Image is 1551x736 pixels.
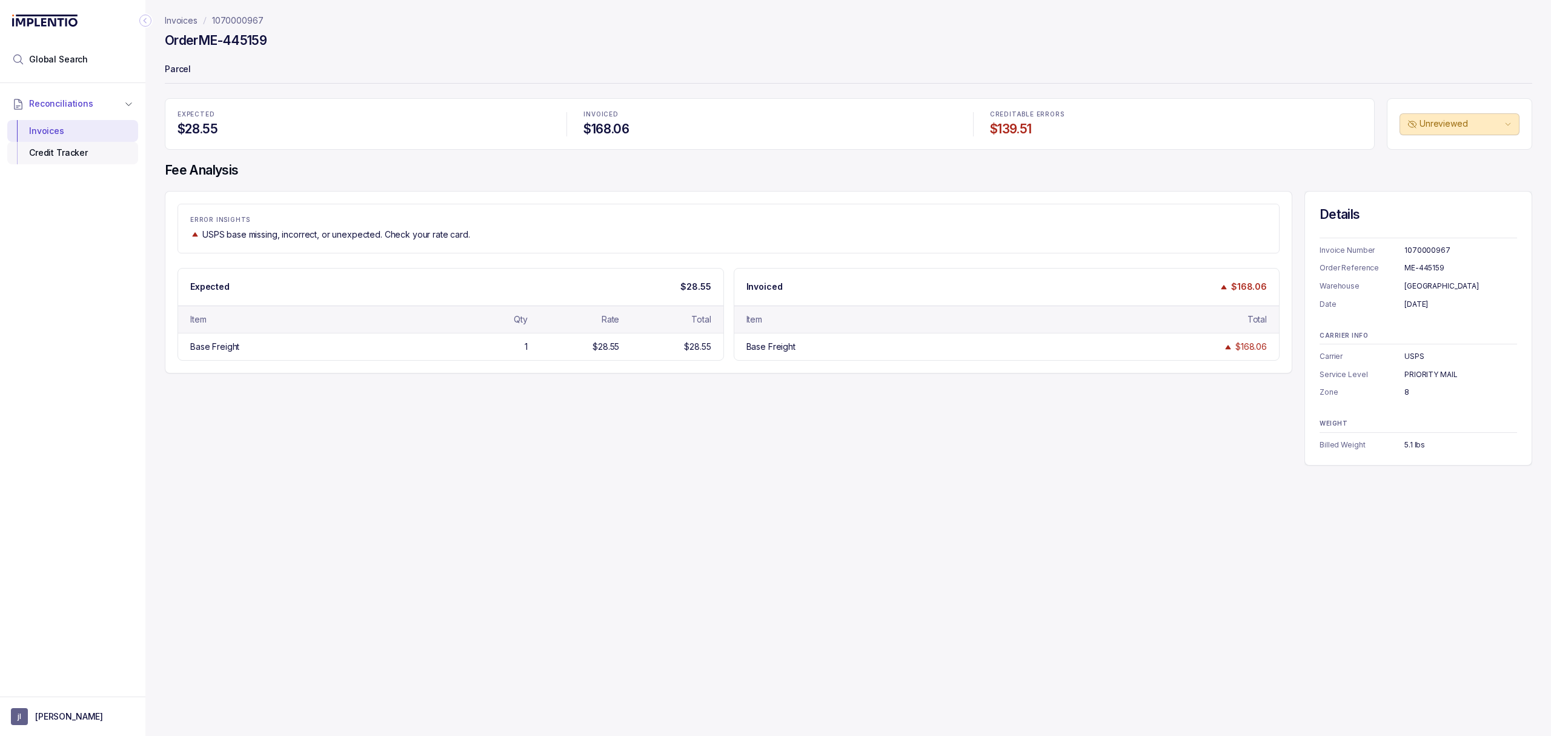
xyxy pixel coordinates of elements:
div: Rate [602,313,619,326]
p: [PERSON_NAME] [35,711,103,723]
div: Invoices [17,120,128,142]
div: Base Freight [190,341,239,353]
button: Reconciliations [7,90,138,117]
p: Invoice Number [1320,244,1404,256]
p: Warehouse [1320,280,1404,292]
img: trend image [190,230,200,239]
div: 8 [1404,386,1517,398]
p: WEIGHT [1320,420,1517,427]
span: Reconciliations [29,98,93,110]
div: USPS [1404,350,1517,363]
h4: $28.55 [178,121,550,138]
div: PRIORITY MAIL [1404,369,1517,381]
p: Unreviewed [1420,118,1502,130]
h4: $139.51 [990,121,1362,138]
img: trend image [1219,283,1229,292]
button: Unreviewed [1400,113,1519,135]
div: [DATE] [1404,298,1517,310]
span: User initials [11,708,28,725]
p: USPS base missing, incorrect, or unexpected. Check your rate card. [202,229,470,241]
a: 1070000967 [212,15,264,27]
p: $28.55 [680,281,711,293]
img: trend image [1223,343,1233,352]
div: ME-445159 [1404,262,1517,274]
div: 5.1 lbs [1404,439,1517,451]
div: $168.06 [1235,341,1267,353]
div: Qty [514,313,528,326]
div: $28.55 [593,341,619,353]
div: [GEOGRAPHIC_DATA] [1404,280,1517,292]
h4: Details [1320,206,1517,223]
p: Billed Weight [1320,439,1404,451]
p: Date [1320,298,1404,310]
div: 1070000967 [1404,244,1517,256]
div: Item [190,313,206,326]
p: Invoiced [746,281,783,293]
p: INVOICED [583,111,955,118]
h4: $168.06 [583,121,955,138]
span: Global Search [29,53,88,65]
div: $28.55 [684,341,711,353]
p: Zone [1320,386,1404,398]
a: Invoices [165,15,198,27]
div: Total [691,313,711,326]
p: ERROR INSIGHTS [190,216,1267,224]
div: Credit Tracker [17,142,128,164]
div: 1 [525,341,528,353]
nav: breadcrumb [165,15,264,27]
p: EXPECTED [178,111,550,118]
p: CREDITABLE ERRORS [990,111,1362,118]
h4: Fee Analysis [165,162,1532,179]
p: Parcel [165,58,1532,82]
p: Service Level [1320,369,1404,381]
p: Order Reference [1320,262,1404,274]
div: Total [1247,313,1267,326]
div: Item [746,313,762,326]
h4: Order ME-445159 [165,32,267,49]
button: User initials[PERSON_NAME] [11,708,135,725]
div: Collapse Icon [138,13,153,28]
div: Base Freight [746,341,795,353]
p: Expected [190,281,230,293]
p: $168.06 [1231,281,1267,293]
p: Carrier [1320,350,1404,363]
p: CARRIER INFO [1320,332,1517,340]
div: Reconciliations [7,118,138,167]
